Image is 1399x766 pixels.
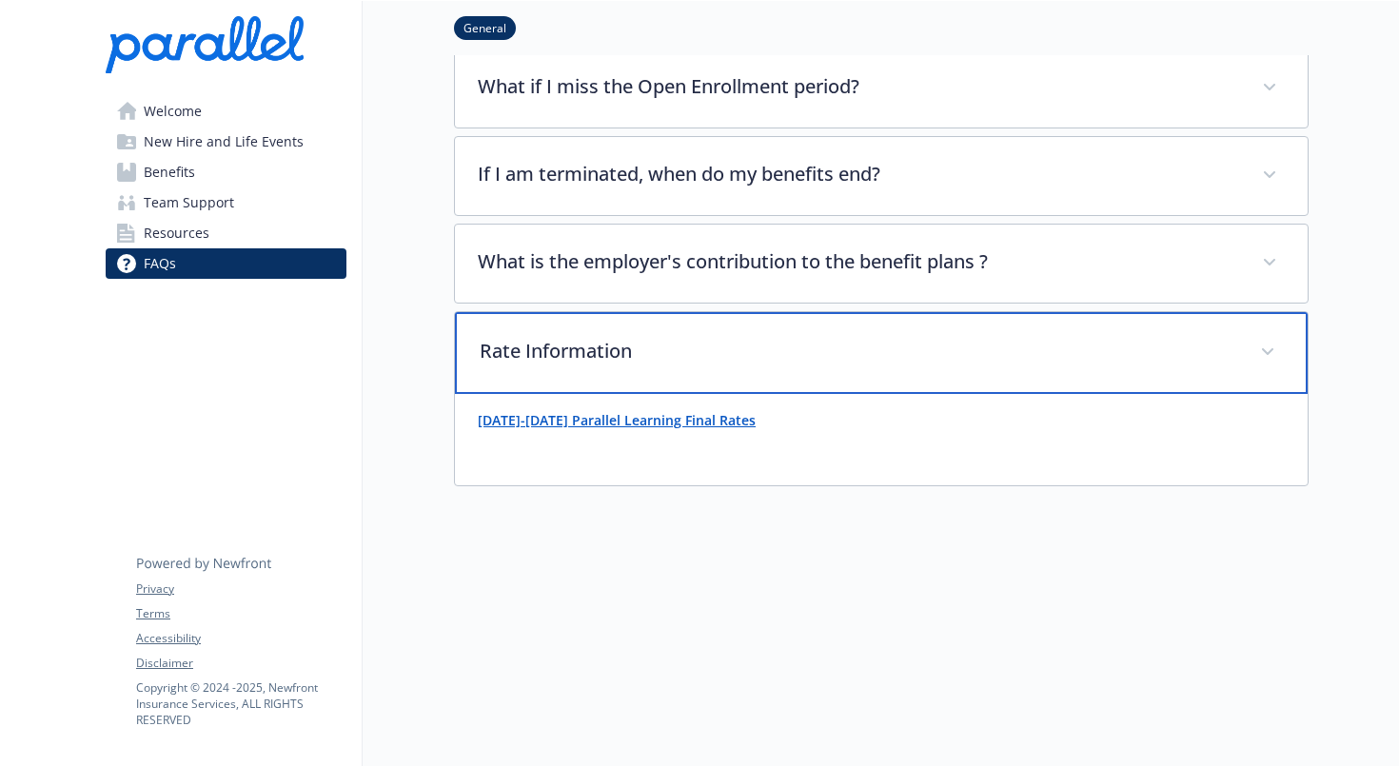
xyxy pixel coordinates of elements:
[455,137,1308,215] div: If I am terminated, when do my benefits end?
[106,127,346,157] a: New Hire and Life Events
[455,394,1308,485] div: Rate Information
[136,605,345,622] a: Terms
[144,96,202,127] span: Welcome
[136,679,345,728] p: Copyright © 2024 - 2025 , Newfront Insurance Services, ALL RIGHTS RESERVED
[136,580,345,598] a: Privacy
[106,96,346,127] a: Welcome
[478,160,1239,188] p: If I am terminated, when do my benefits end?
[455,312,1308,394] div: Rate Information
[455,49,1308,128] div: What if I miss the Open Enrollment period?
[454,18,516,36] a: General
[106,157,346,187] a: Benefits
[144,187,234,218] span: Team Support
[136,655,345,672] a: Disclaimer
[144,157,195,187] span: Benefits
[480,337,1237,365] p: Rate Information
[106,248,346,279] a: FAQs
[136,630,345,647] a: Accessibility
[478,411,756,429] a: [DATE]-[DATE] Parallel Learning Final Rates
[478,72,1239,101] p: What if I miss the Open Enrollment period?
[455,225,1308,303] div: What is the employer's contribution to the benefit plans ?
[144,218,209,248] span: Resources
[144,127,304,157] span: New Hire and Life Events
[106,187,346,218] a: Team Support
[144,248,176,279] span: FAQs
[106,218,346,248] a: Resources
[478,247,1239,276] p: What is the employer's contribution to the benefit plans ?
